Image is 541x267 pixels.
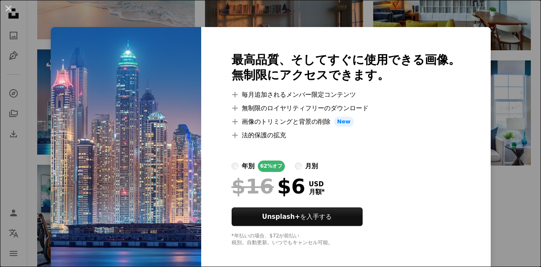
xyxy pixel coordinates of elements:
div: *年払いの場合、 $72 が前払い 税別。自動更新。いつでもキャンセル可能。 [232,233,460,246]
div: 月別 [305,161,318,171]
input: 月別 [295,163,302,169]
span: New [334,117,354,127]
strong: Unsplash+ [262,213,300,221]
li: 画像のトリミングと背景の削除 [232,117,460,127]
button: Unsplash+を入手する [232,207,363,226]
li: 法的保護の拡充 [232,130,460,140]
div: 62% オフ [258,161,285,172]
li: 無制限のロイヤリティフリーのダウンロード [232,103,460,113]
div: $6 [232,175,306,197]
li: 毎月追加されるメンバー限定コンテンツ [232,90,460,100]
div: 年別 [242,161,254,171]
input: 年別62%オフ [232,163,238,169]
h2: 最高品質、そしてすぐに使用できる画像。 無制限にアクセスできます。 [232,52,460,83]
span: USD [309,180,325,188]
span: $16 [232,175,274,197]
